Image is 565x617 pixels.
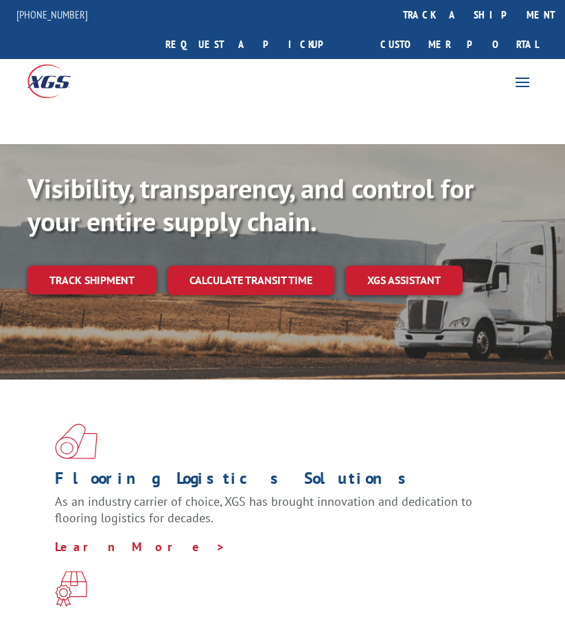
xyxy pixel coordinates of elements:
[27,170,474,239] b: Visibility, transparency, and control for your entire supply chain.
[345,266,463,295] a: XGS ASSISTANT
[16,8,88,21] a: [PHONE_NUMBER]
[168,266,334,295] a: Calculate transit time
[55,493,472,526] span: As an industry carrier of choice, XGS has brought innovation and dedication to flooring logistics...
[155,30,354,59] a: Request a pickup
[370,30,549,59] a: Customer Portal
[55,470,500,493] h1: Flooring Logistics Solutions
[55,423,97,459] img: xgs-icon-total-supply-chain-intelligence-red
[55,571,87,607] img: xgs-icon-focused-on-flooring-red
[27,266,157,294] a: Track shipment
[55,539,226,555] a: Learn More >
